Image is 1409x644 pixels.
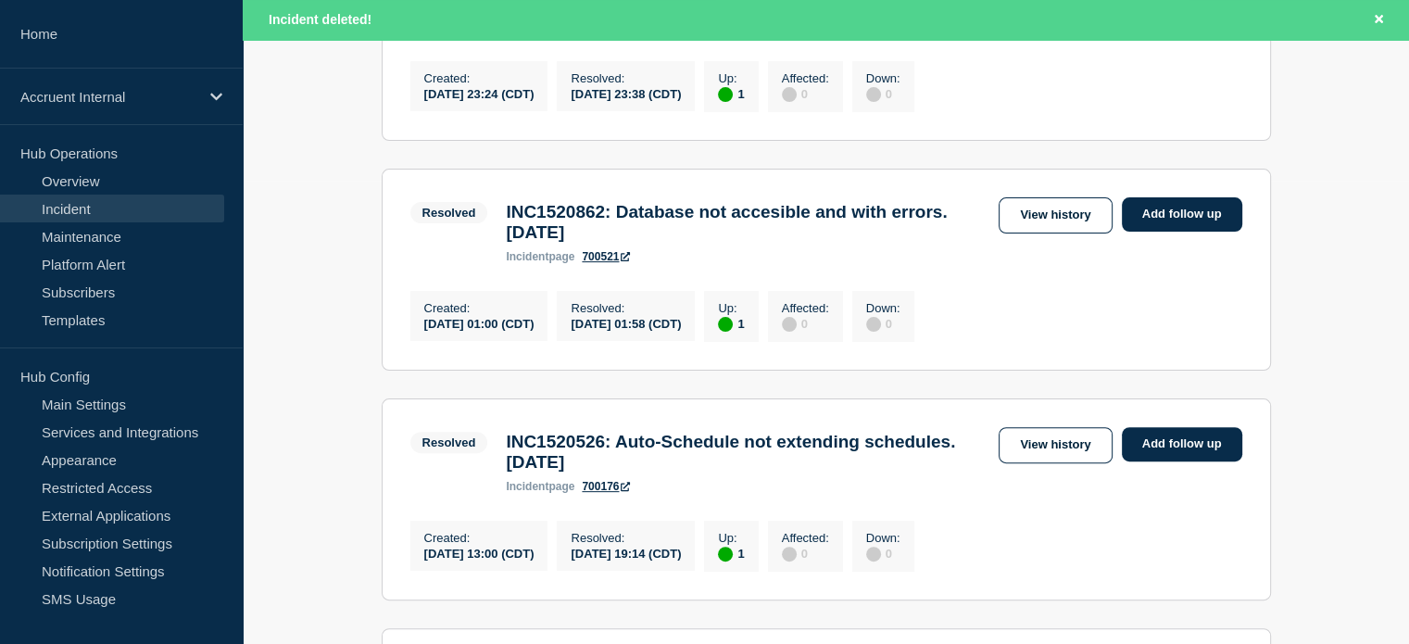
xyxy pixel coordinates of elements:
[782,547,797,562] div: disabled
[782,545,829,562] div: 0
[718,545,744,562] div: 1
[410,202,488,223] span: Resolved
[718,547,733,562] div: up
[866,547,881,562] div: disabled
[718,301,744,315] p: Up :
[866,545,900,562] div: 0
[782,71,829,85] p: Affected :
[718,87,733,102] div: up
[571,315,681,331] div: [DATE] 01:58 (CDT)
[424,71,535,85] p: Created :
[782,315,829,332] div: 0
[782,531,829,545] p: Affected :
[718,531,744,545] p: Up :
[782,87,797,102] div: disabled
[269,12,371,27] span: Incident deleted!
[866,315,900,332] div: 0
[506,250,574,263] p: page
[782,301,829,315] p: Affected :
[866,71,900,85] p: Down :
[571,301,681,315] p: Resolved :
[1367,9,1390,31] button: Close banner
[410,432,488,453] span: Resolved
[571,531,681,545] p: Resolved :
[506,202,989,243] h3: INC1520862: Database not accesible and with errors. [DATE]
[506,432,989,473] h3: INC1520526: Auto-Schedule not extending schedules. [DATE]
[506,480,548,493] span: incident
[999,427,1112,463] a: View history
[571,71,681,85] p: Resolved :
[718,85,744,102] div: 1
[1122,197,1242,232] a: Add follow up
[718,71,744,85] p: Up :
[506,250,548,263] span: incident
[866,301,900,315] p: Down :
[424,301,535,315] p: Created :
[866,85,900,102] div: 0
[424,85,535,101] div: [DATE] 23:24 (CDT)
[506,480,574,493] p: page
[582,250,630,263] a: 700521
[866,87,881,102] div: disabled
[782,85,829,102] div: 0
[999,197,1112,234] a: View history
[718,315,744,332] div: 1
[718,317,733,332] div: up
[1122,427,1242,461] a: Add follow up
[571,85,681,101] div: [DATE] 23:38 (CDT)
[866,531,900,545] p: Down :
[424,531,535,545] p: Created :
[866,317,881,332] div: disabled
[20,89,198,105] p: Accruent Internal
[582,480,630,493] a: 700176
[424,315,535,331] div: [DATE] 01:00 (CDT)
[571,545,681,561] div: [DATE] 19:14 (CDT)
[782,317,797,332] div: disabled
[424,545,535,561] div: [DATE] 13:00 (CDT)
